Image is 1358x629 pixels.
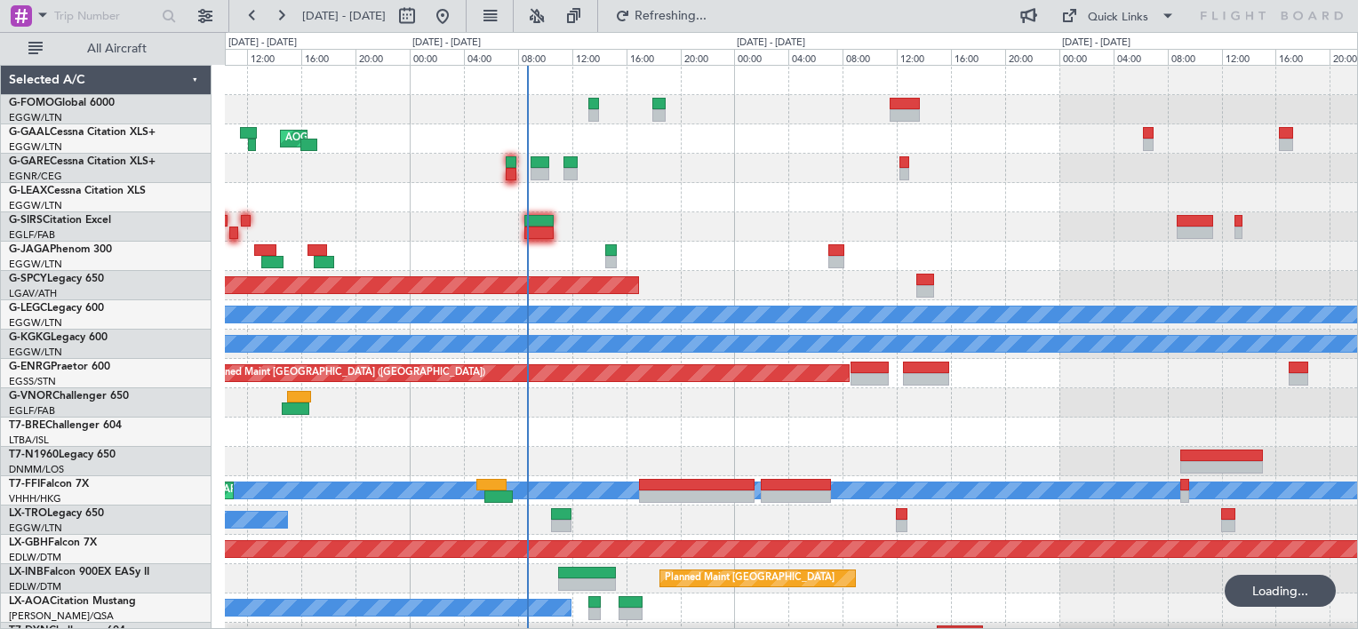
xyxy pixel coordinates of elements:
a: G-ENRGPraetor 600 [9,362,110,372]
span: LX-INB [9,567,44,577]
span: G-ENRG [9,362,51,372]
div: Planned Maint [GEOGRAPHIC_DATA] ([GEOGRAPHIC_DATA]) [205,360,485,386]
div: 16:00 [1275,49,1330,65]
a: G-LEGCLegacy 600 [9,303,104,314]
a: LX-AOACitation Mustang [9,596,136,607]
span: G-GAAL [9,127,50,138]
span: G-LEGC [9,303,47,314]
button: All Aircraft [20,35,193,63]
a: EGGW/LTN [9,111,62,124]
div: 04:00 [788,49,843,65]
span: [DATE] - [DATE] [302,8,386,24]
a: EGNR/CEG [9,170,62,183]
a: EGGW/LTN [9,316,62,330]
span: G-FOMO [9,98,54,108]
span: T7-FFI [9,479,40,490]
a: LX-TROLegacy 650 [9,508,104,519]
div: 04:00 [1114,49,1168,65]
div: 08:00 [1168,49,1222,65]
a: G-JAGAPhenom 300 [9,244,112,255]
a: EGLF/FAB [9,404,55,418]
div: 12:00 [897,49,951,65]
a: G-FOMOGlobal 6000 [9,98,115,108]
span: T7-BRE [9,420,45,431]
div: Planned Maint [GEOGRAPHIC_DATA] [665,565,835,592]
div: AOG Maint Dusseldorf [285,125,388,152]
span: LX-GBH [9,537,48,548]
div: Quick Links [1088,9,1148,27]
a: EGGW/LTN [9,346,62,359]
a: G-LEAXCessna Citation XLS [9,186,146,196]
div: 00:00 [734,49,788,65]
div: 20:00 [355,49,410,65]
a: EGGW/LTN [9,522,62,535]
div: [DATE] - [DATE] [412,36,481,51]
div: 00:00 [410,49,464,65]
span: T7-N1960 [9,450,59,460]
div: 20:00 [681,49,735,65]
a: G-GARECessna Citation XLS+ [9,156,156,167]
span: LX-AOA [9,596,50,607]
input: Trip Number [54,3,156,29]
a: T7-BREChallenger 604 [9,420,122,431]
div: 20:00 [1005,49,1059,65]
a: G-VNORChallenger 650 [9,391,129,402]
a: EGLF/FAB [9,228,55,242]
span: LX-TRO [9,508,47,519]
div: 00:00 [1059,49,1114,65]
a: T7-N1960Legacy 650 [9,450,116,460]
div: 12:00 [247,49,301,65]
span: G-VNOR [9,391,52,402]
a: EGGW/LTN [9,199,62,212]
span: All Aircraft [46,43,188,55]
a: EGGW/LTN [9,140,62,154]
a: LX-GBHFalcon 7X [9,537,97,548]
a: LGAV/ATH [9,287,57,300]
a: G-GAALCessna Citation XLS+ [9,127,156,138]
span: G-SIRS [9,215,43,226]
a: VHHH/HKG [9,492,61,506]
span: G-KGKG [9,332,51,343]
button: Quick Links [1052,2,1184,30]
a: LX-INBFalcon 900EX EASy II [9,567,149,577]
a: EGSS/STN [9,375,56,388]
button: Refreshing... [607,2,714,30]
span: G-LEAX [9,186,47,196]
div: [DATE] - [DATE] [1062,36,1130,51]
div: 16:00 [951,49,1005,65]
span: G-JAGA [9,244,50,255]
a: T7-FFIFalcon 7X [9,479,89,490]
a: G-SPCYLegacy 650 [9,274,104,284]
a: [PERSON_NAME]/QSA [9,609,114,623]
div: 12:00 [1222,49,1276,65]
div: 04:00 [464,49,518,65]
a: G-SIRSCitation Excel [9,215,111,226]
div: [DATE] - [DATE] [228,36,297,51]
div: 16:00 [301,49,355,65]
span: G-GARE [9,156,50,167]
a: EGGW/LTN [9,258,62,271]
span: Refreshing... [634,10,708,22]
a: LTBA/ISL [9,434,49,447]
div: 16:00 [627,49,681,65]
div: [DATE] - [DATE] [737,36,805,51]
div: Loading... [1225,575,1336,607]
div: 08:00 [518,49,572,65]
span: G-SPCY [9,274,47,284]
a: DNMM/LOS [9,463,64,476]
a: G-KGKGLegacy 600 [9,332,108,343]
div: 12:00 [572,49,627,65]
a: EDLW/DTM [9,551,61,564]
a: EDLW/DTM [9,580,61,593]
div: 08:00 [843,49,897,65]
